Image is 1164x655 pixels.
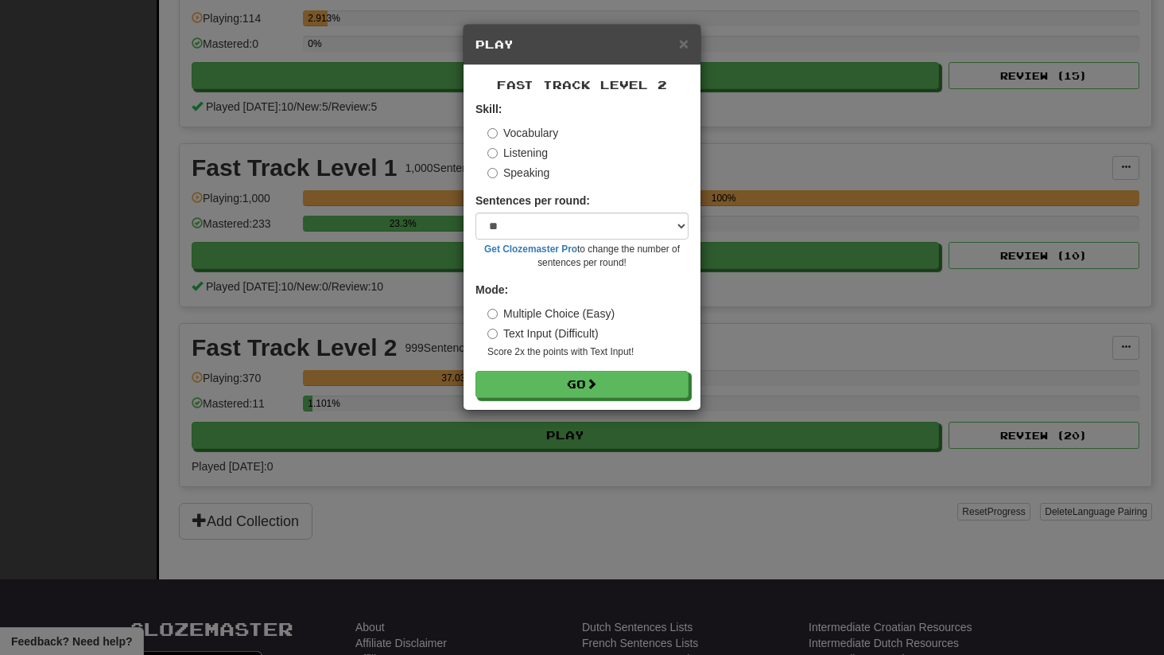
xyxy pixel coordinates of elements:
[487,125,558,141] label: Vocabulary
[487,168,498,178] input: Speaking
[487,128,498,138] input: Vocabulary
[475,243,689,270] small: to change the number of sentences per round!
[487,345,689,359] small: Score 2x the points with Text Input !
[475,371,689,398] button: Go
[475,37,689,53] h5: Play
[487,148,498,158] input: Listening
[475,103,502,115] strong: Skill:
[487,145,548,161] label: Listening
[487,306,615,322] label: Multiple Choice (Easy)
[487,326,599,341] label: Text Input (Difficult)
[475,283,508,296] strong: Mode:
[679,34,689,53] span: ×
[487,329,498,339] input: Text Input (Difficult)
[487,165,549,181] label: Speaking
[487,309,498,319] input: Multiple Choice (Easy)
[484,244,577,255] a: Get Clozemaster Pro
[497,78,667,92] span: Fast Track Level 2
[475,193,590,209] label: Sentences per round:
[679,35,689,52] button: Close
